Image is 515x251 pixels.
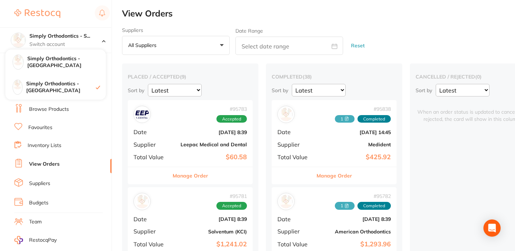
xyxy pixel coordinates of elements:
img: RestocqPay [14,236,23,244]
b: [DATE] 14:45 [319,129,391,135]
img: American Orthodontics [279,195,293,208]
span: Date [277,129,313,135]
div: Leepac Medical and Dental#95783AcceptedDate[DATE] 8:39SupplierLeepac Medical and DentalTotal Valu... [128,100,253,184]
b: [DATE] 8:39 [175,216,247,222]
span: Completed [357,202,391,210]
span: Total Value [134,241,169,247]
span: Date [277,216,313,222]
button: Manage Order [173,167,208,184]
span: Supplier [134,141,169,148]
img: Simply Orthodontics - Sydenham [11,33,25,47]
a: Team [29,218,42,226]
a: Favourites [28,124,52,131]
p: Switch account [29,41,102,48]
b: $425.92 [319,153,391,161]
span: Supplier [134,228,169,235]
span: RestocqPay [29,237,57,244]
b: Medident [319,142,391,147]
b: [DATE] 8:39 [175,129,247,135]
label: Suppliers [122,27,230,33]
p: Sort by [416,87,432,94]
span: # 95782 [335,193,391,199]
input: Select date range [235,37,343,55]
span: Date [134,216,169,222]
span: # 95838 [335,106,391,112]
p: All suppliers [128,42,159,48]
img: Leepac Medical and Dental [135,108,149,121]
h2: View Orders [122,9,515,19]
b: American Orthodontics [319,229,391,235]
b: [DATE] 8:39 [319,216,391,222]
b: $1,293.96 [319,241,391,248]
img: Restocq Logo [14,9,60,18]
span: Total Value [277,154,313,160]
span: Total Value [277,241,313,247]
p: Sort by [272,87,288,94]
span: Accepted [216,202,247,210]
h2: placed / accepted ( 9 ) [128,74,253,80]
p: Sort by [128,87,144,94]
span: Accepted [216,115,247,123]
span: Received [335,115,355,123]
span: Completed [357,115,391,123]
img: Simply Orthodontics - Sunbury [13,55,23,65]
a: Budgets [29,199,48,207]
img: Solventum (KCI) [135,195,149,208]
a: Browse Products [29,106,69,113]
button: All suppliers [122,36,230,55]
label: Date Range [235,28,263,34]
h4: Simply Orthodontics - [GEOGRAPHIC_DATA] [27,55,106,69]
span: Date [134,129,169,135]
img: Medident [279,108,293,121]
b: $60.58 [175,153,247,161]
b: Leepac Medical and Dental [175,142,247,147]
img: Simply Orthodontics - Sydenham [13,80,22,89]
a: Inventory Lists [28,142,61,149]
span: Received [335,202,355,210]
a: Suppliers [29,180,50,187]
a: Restocq Logo [14,5,60,22]
b: Solventum (KCI) [175,229,247,235]
a: RestocqPay [14,236,57,244]
button: Reset [349,36,367,55]
a: View Orders [29,161,60,168]
span: # 95781 [216,193,247,199]
h4: Simply Orthodontics - Sydenham [29,33,102,40]
span: Total Value [134,154,169,160]
b: $1,241.02 [175,241,247,248]
div: Open Intercom Messenger [483,219,501,237]
h4: Simply Orthodontics - [GEOGRAPHIC_DATA] [26,80,96,94]
span: # 95783 [216,106,247,112]
span: Supplier [277,141,313,148]
h2: completed ( 38 ) [272,74,397,80]
button: Manage Order [317,167,352,184]
span: Supplier [277,228,313,235]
